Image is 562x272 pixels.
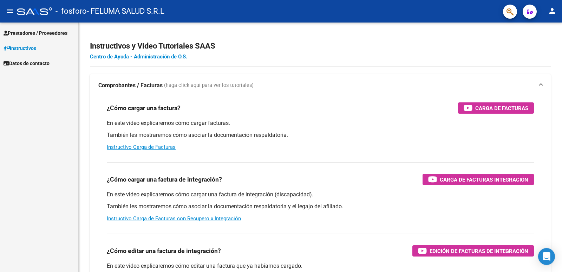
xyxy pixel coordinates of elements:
h2: Instructivos y Video Tutoriales SAAS [90,39,551,53]
span: Carga de Facturas Integración [440,175,528,184]
span: Prestadores / Proveedores [4,29,67,37]
p: También les mostraremos cómo asociar la documentación respaldatoria y el legajo del afiliado. [107,203,534,210]
span: (haga click aquí para ver los tutoriales) [164,82,254,89]
p: En este video explicaremos cómo cargar facturas. [107,119,534,127]
a: Instructivo Carga de Facturas con Recupero x Integración [107,215,241,222]
div: Open Intercom Messenger [538,248,555,265]
h3: ¿Cómo editar una factura de integración? [107,246,221,256]
span: Datos de contacto [4,59,50,67]
span: - FELUMA SALUD S.R.L [87,4,164,19]
span: Carga de Facturas [475,104,528,113]
p: En este video explicaremos cómo cargar una factura de integración (discapacidad). [107,191,534,198]
span: - fosforo [55,4,87,19]
mat-icon: person [548,7,556,15]
p: En este video explicaremos cómo editar una factura que ya habíamos cargado. [107,262,534,270]
span: Instructivos [4,44,36,52]
mat-expansion-panel-header: Comprobantes / Facturas (haga click aquí para ver los tutoriales) [90,74,551,97]
h3: ¿Cómo cargar una factura de integración? [107,175,222,184]
strong: Comprobantes / Facturas [98,82,163,89]
a: Instructivo Carga de Facturas [107,144,176,150]
span: Edición de Facturas de integración [430,247,528,255]
a: Centro de Ayuda - Administración de O.S. [90,53,187,60]
button: Carga de Facturas [458,102,534,114]
button: Carga de Facturas Integración [423,174,534,185]
p: También les mostraremos cómo asociar la documentación respaldatoria. [107,131,534,139]
h3: ¿Cómo cargar una factura? [107,103,181,113]
button: Edición de Facturas de integración [412,245,534,257]
mat-icon: menu [6,7,14,15]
